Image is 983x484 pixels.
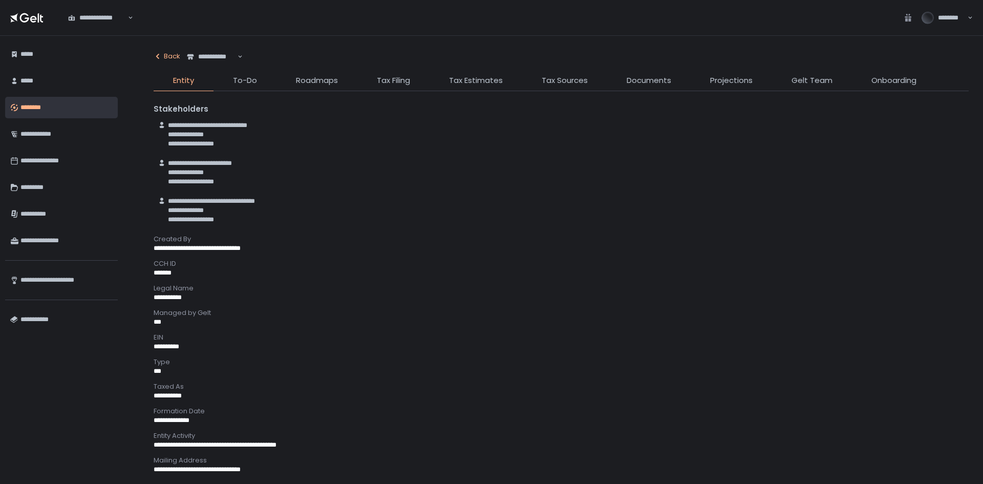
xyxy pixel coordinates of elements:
[233,75,257,87] span: To-Do
[154,46,180,67] button: Back
[154,382,969,391] div: Taxed As
[710,75,753,87] span: Projections
[792,75,832,87] span: Gelt Team
[154,52,180,61] div: Back
[173,75,194,87] span: Entity
[154,103,969,115] div: Stakeholders
[154,456,969,465] div: Mailing Address
[154,308,969,318] div: Managed by Gelt
[627,75,671,87] span: Documents
[154,284,969,293] div: Legal Name
[126,13,127,23] input: Search for option
[154,333,969,342] div: EIN
[154,407,969,416] div: Formation Date
[377,75,410,87] span: Tax Filing
[449,75,503,87] span: Tax Estimates
[542,75,588,87] span: Tax Sources
[180,46,243,68] div: Search for option
[296,75,338,87] span: Roadmaps
[871,75,916,87] span: Onboarding
[154,357,969,367] div: Type
[61,7,133,29] div: Search for option
[154,259,969,268] div: CCH ID
[154,235,969,244] div: Created By
[154,431,969,440] div: Entity Activity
